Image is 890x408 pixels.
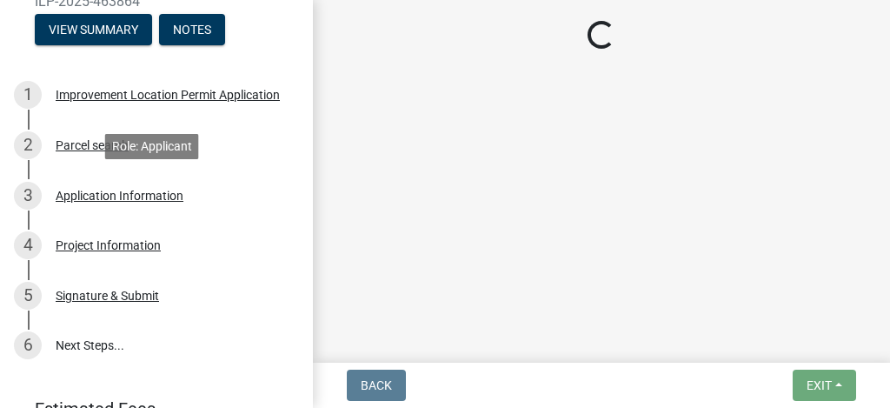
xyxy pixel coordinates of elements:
[56,190,183,202] div: Application Information
[35,23,152,37] wm-modal-confirm: Summary
[14,231,42,259] div: 4
[105,134,199,159] div: Role: Applicant
[14,282,42,310] div: 5
[35,14,152,45] button: View Summary
[807,378,832,392] span: Exit
[14,331,42,359] div: 6
[159,14,225,45] button: Notes
[347,370,406,401] button: Back
[14,131,42,159] div: 2
[14,81,42,109] div: 1
[56,139,129,151] div: Parcel search
[56,89,280,101] div: Improvement Location Permit Application
[56,239,161,251] div: Project Information
[56,290,159,302] div: Signature & Submit
[159,23,225,37] wm-modal-confirm: Notes
[793,370,856,401] button: Exit
[14,182,42,210] div: 3
[361,378,392,392] span: Back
